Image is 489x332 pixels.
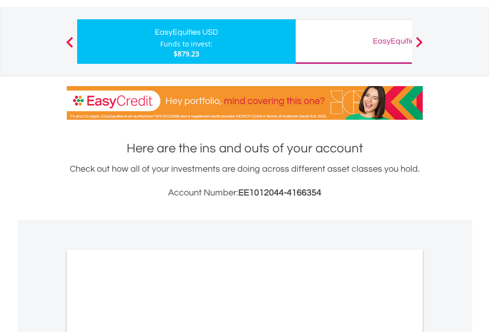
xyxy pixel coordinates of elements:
span: $879.23 [174,49,199,58]
span: EE1012044-4166354 [238,188,321,197]
img: EasyCredit Promotion Banner [67,86,423,120]
div: Check out how all of your investments are doing across different asset classes you hold. [67,162,423,200]
h3: Account Number: [67,186,423,200]
h1: Here are the ins and outs of your account [67,140,423,157]
div: EasyEquities USD [83,25,290,39]
button: Next [409,42,429,51]
div: Funds to invest: [160,39,213,49]
button: Previous [60,42,80,51]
